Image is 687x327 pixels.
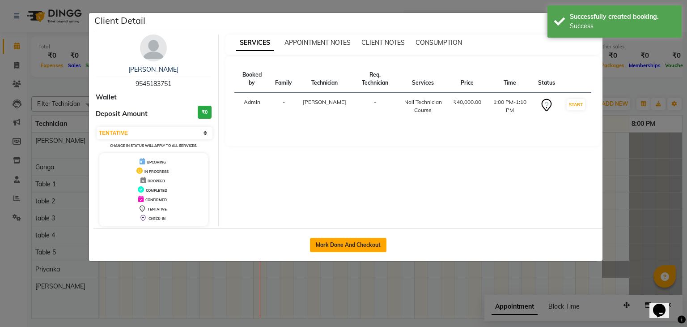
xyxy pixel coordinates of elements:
[96,92,117,103] span: Wallet
[487,65,533,93] th: Time
[136,80,171,88] span: 9545183751
[270,93,297,120] td: -
[403,98,442,114] div: Nail Technician Course
[148,207,167,211] span: TENTATIVE
[487,93,533,120] td: 1:00 PM-1:10 PM
[140,34,167,61] img: avatar
[303,99,346,105] span: [PERSON_NAME]
[148,179,165,183] span: DROPPED
[234,93,270,120] td: Admin
[128,65,178,73] a: [PERSON_NAME]
[361,39,405,47] span: CLIENT NOTES
[198,106,212,119] h3: ₹0
[570,22,675,31] div: Success
[96,109,148,119] span: Deposit Amount
[533,65,560,93] th: Status
[145,198,167,202] span: CONFIRMED
[453,98,481,106] div: ₹40,000.00
[270,65,297,93] th: Family
[352,65,398,93] th: Req. Technician
[146,188,167,193] span: COMPLETED
[110,143,197,148] small: Change in status will apply to all services.
[147,160,166,164] span: UPCOMING
[448,65,487,93] th: Price
[416,39,462,47] span: CONSUMPTION
[310,238,386,252] button: Mark Done And Checkout
[144,169,169,174] span: IN PROGRESS
[148,216,165,221] span: CHECK-IN
[567,99,585,110] button: START
[297,65,352,93] th: Technician
[234,65,270,93] th: Booked by
[284,39,351,47] span: APPOINTMENT NOTES
[94,14,145,27] h5: Client Detail
[570,12,675,22] div: Successfully created booking.
[236,35,274,51] span: SERVICES
[398,65,448,93] th: Services
[352,93,398,120] td: -
[649,291,678,318] iframe: chat widget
